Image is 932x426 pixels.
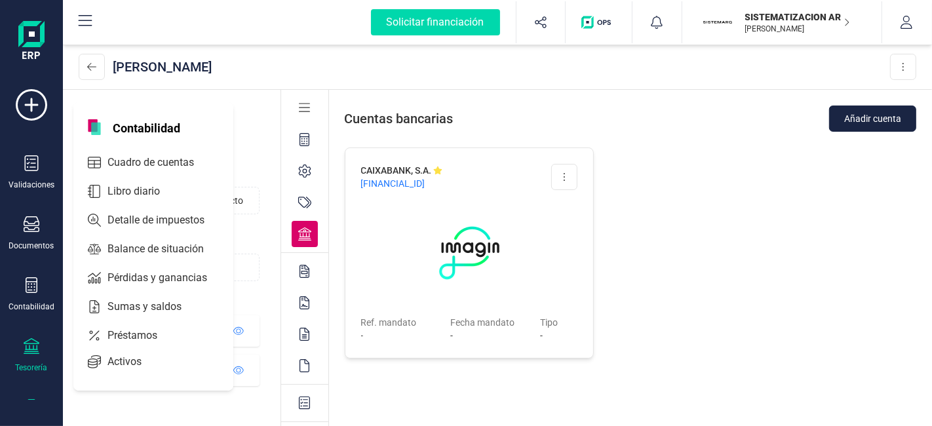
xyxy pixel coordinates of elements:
[450,329,532,342] span: -
[102,184,184,199] span: Libro diario
[105,119,188,135] span: Contabilidad
[9,180,54,190] div: Validaciones
[102,212,228,228] span: Detalle de impuestos
[361,177,425,190] span: [FINANCIAL_ID]
[844,112,901,125] span: Añadir cuenta
[540,316,577,329] span: Tipo
[540,329,577,342] span: -
[345,109,454,128] span: Cuentas bancarias
[361,164,432,177] span: CAIXABANK, S.A.
[9,301,54,312] div: Contabilidad
[9,241,54,251] div: Documentos
[113,58,212,76] div: [PERSON_NAME]
[698,1,866,43] button: SISISTEMATIZACION ARQUITECTONICA EN REFORMAS SL[PERSON_NAME]
[102,328,181,343] span: Préstamos
[371,9,500,35] div: Solicitar financiación
[102,155,218,170] span: Cuadro de cuentas
[102,241,227,257] span: Balance de situación
[573,1,624,43] button: Logo de OPS
[427,211,511,295] img: Imagen_banco
[745,10,850,24] p: SISTEMATIZACION ARQUITECTONICA EN REFORMAS SL
[102,270,231,286] span: Pérdidas y ganancias
[745,24,850,34] p: [PERSON_NAME]
[355,1,516,43] button: Solicitar financiación
[450,316,532,329] span: Fecha mandato
[829,106,916,132] button: Añadir cuenta
[361,329,443,342] span: -
[16,362,48,373] div: Tesorería
[581,16,616,29] img: Logo de OPS
[703,8,732,37] img: SI
[102,354,165,370] span: Activos
[102,299,205,315] span: Sumas y saldos
[18,21,45,63] img: Logo Finanedi
[361,316,443,329] span: Ref. mandato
